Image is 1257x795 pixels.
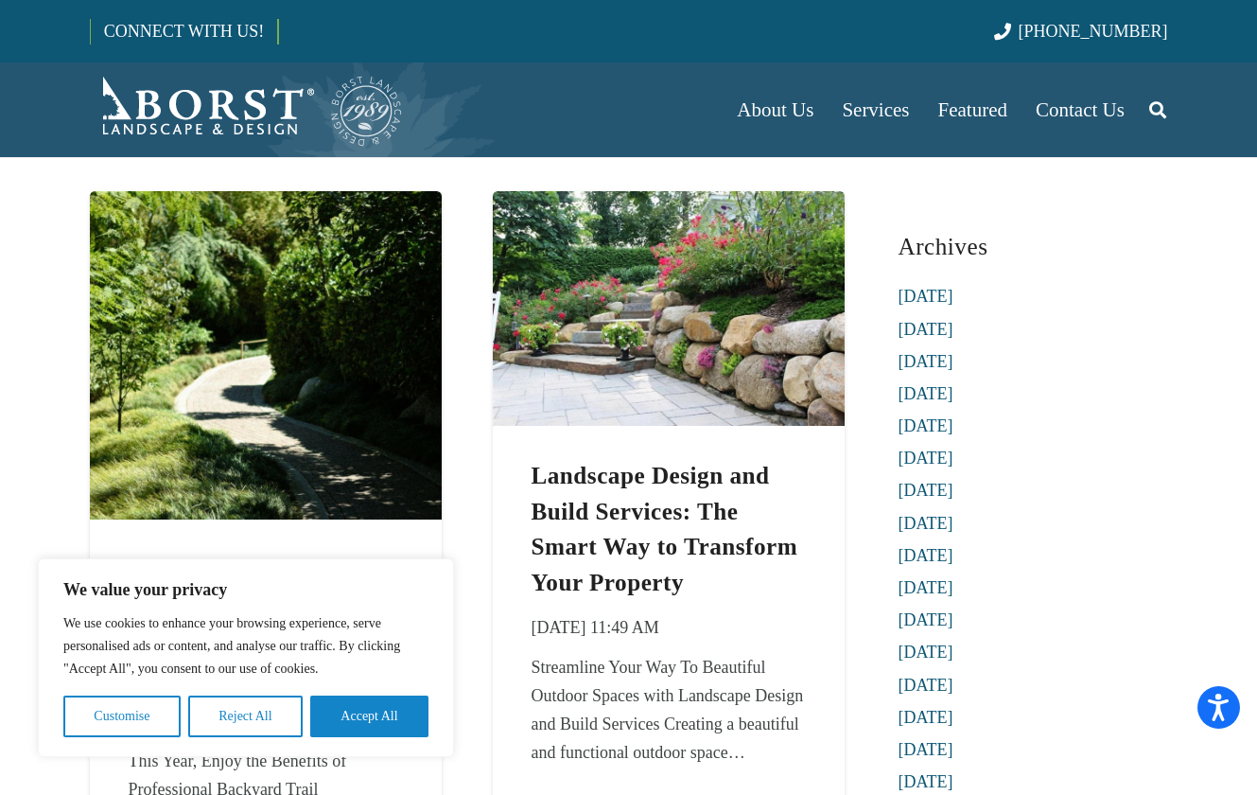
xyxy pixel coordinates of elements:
[899,578,953,597] a: [DATE]
[90,72,404,148] a: Borst-Logo
[737,98,813,121] span: About Us
[899,384,953,403] a: [DATE]
[899,610,953,629] a: [DATE]
[899,352,953,371] a: [DATE]
[1139,86,1177,133] a: Search
[938,98,1007,121] span: Featured
[90,191,442,520] img: Whether you’ve designed a winding garden path or a wooded walking trail, regular backyard trail m...
[899,416,953,435] a: [DATE]
[899,225,1168,268] h3: Archives
[531,463,797,595] a: Landscape Design and Build Services: The Smart Way to Transform Your Property
[1021,62,1139,157] a: Contact Us
[1019,22,1168,41] span: [PHONE_NUMBER]
[899,643,953,662] a: [DATE]
[128,556,393,689] a: Backyard Trail Maintenance: Keep Your Home Pathways Beautiful and Safe
[899,708,953,727] a: [DATE]
[531,613,658,642] time: 26 June 2025 at 11:49:35 America/New_York
[188,696,303,737] button: Reject All
[91,9,277,54] a: CONNECT WITH US!
[38,558,454,757] div: We value your privacy
[899,449,953,468] a: [DATE]
[899,481,953,500] a: [DATE]
[828,62,923,157] a: Services
[899,740,953,759] a: [DATE]
[531,653,805,767] div: Streamline Your Way To Beautiful Outdoor Spaces with Landscape Design and Build Services Creating...
[63,612,428,680] p: We use cookies to enhance your browsing experience, serve personalised ads or content, and analys...
[899,287,953,306] a: [DATE]
[924,62,1021,157] a: Featured
[310,696,428,737] button: Accept All
[899,772,953,791] a: [DATE]
[493,191,845,426] img: Landscape design and build services bring the best of both worlds: creative vision and expert exe...
[842,98,909,121] span: Services
[63,578,428,601] p: We value your privacy
[994,22,1167,41] a: [PHONE_NUMBER]
[493,196,845,215] a: Landscape Design and Build Services: The Smart Way to Transform Your Property
[1036,98,1125,121] span: Contact Us
[899,546,953,565] a: [DATE]
[723,62,828,157] a: About Us
[899,320,953,339] a: [DATE]
[899,676,953,695] a: [DATE]
[899,514,953,533] a: [DATE]
[90,196,442,215] a: Backyard Trail Maintenance: Keep Your Home Pathways Beautiful and Safe
[63,696,181,737] button: Customise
